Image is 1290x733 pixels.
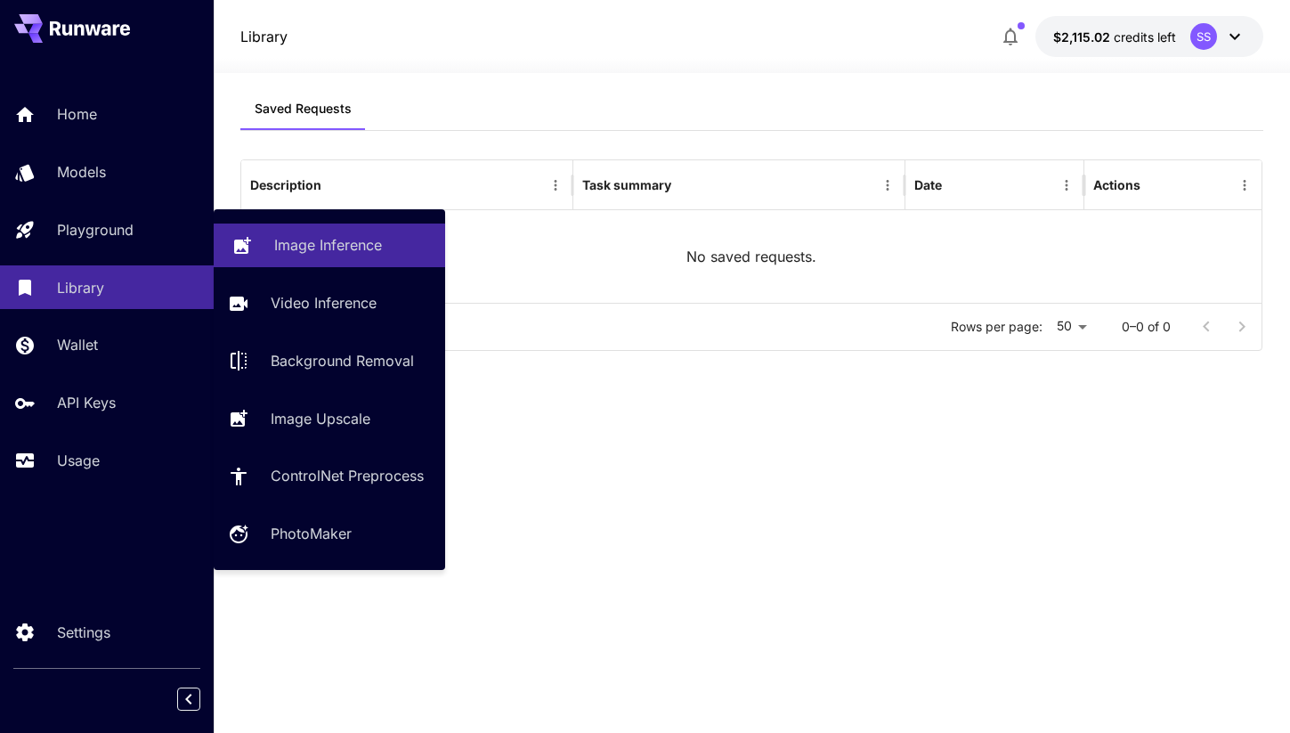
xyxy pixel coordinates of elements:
button: Menu [1054,173,1079,198]
a: PhotoMaker [214,512,445,556]
p: Wallet [57,334,98,355]
p: Models [57,161,106,183]
div: Collapse sidebar [191,683,214,715]
p: Usage [57,450,100,471]
a: Image Upscale [214,396,445,440]
div: Date [914,177,942,192]
p: Settings [57,622,110,643]
div: Task summary [582,177,671,192]
p: Video Inference [271,292,377,314]
nav: breadcrumb [240,26,288,47]
button: Collapse sidebar [177,688,200,711]
span: credits left [1114,29,1176,45]
button: Menu [1232,173,1257,198]
div: Actions [1093,177,1140,192]
button: Sort [944,173,969,198]
div: SS [1190,23,1217,50]
span: $2,115.02 [1053,29,1114,45]
p: Rows per page: [951,318,1043,336]
a: Video Inference [214,281,445,325]
p: ControlNet Preprocess [271,465,424,486]
button: Sort [323,173,348,198]
p: PhotoMaker [271,523,352,544]
div: $2,115.01805 [1053,28,1176,46]
p: Library [57,277,104,298]
p: API Keys [57,392,116,413]
p: Background Removal [271,350,414,371]
div: Description [250,177,321,192]
p: Image Upscale [271,408,370,429]
p: No saved requests. [686,246,816,267]
p: Playground [57,219,134,240]
p: Image Inference [274,234,382,256]
span: Saved Requests [255,101,352,117]
p: Library [240,26,288,47]
a: Background Removal [214,339,445,383]
a: ControlNet Preprocess [214,454,445,498]
p: Home [57,103,97,125]
button: Sort [673,173,698,198]
div: 50 [1050,314,1093,339]
a: Image Inference [214,224,445,267]
p: 0–0 of 0 [1122,318,1171,336]
button: Menu [875,173,900,198]
button: $2,115.01805 [1035,16,1263,57]
button: Menu [543,173,568,198]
